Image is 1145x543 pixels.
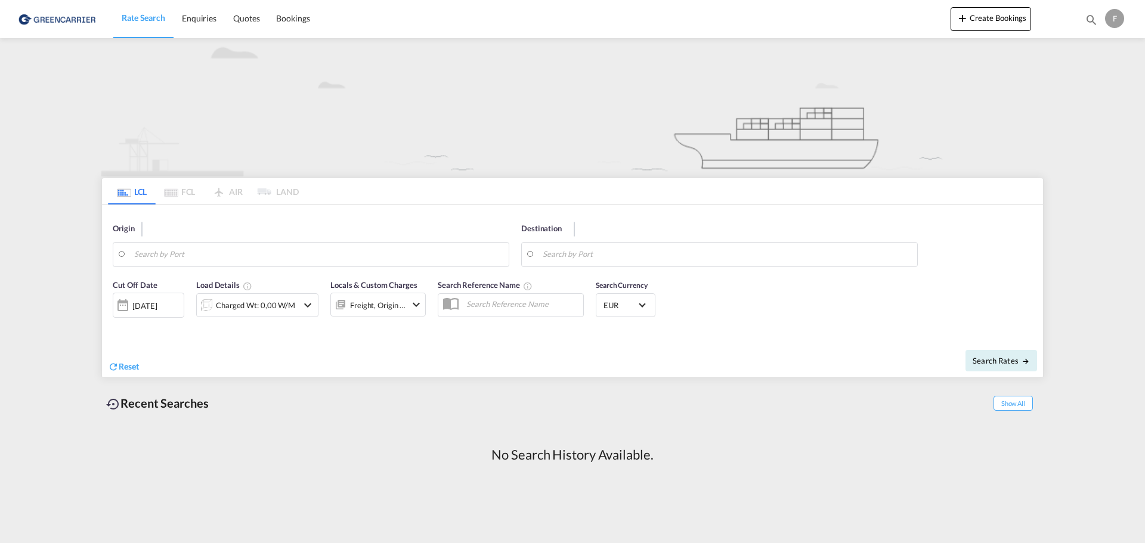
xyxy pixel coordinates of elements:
div: icon-refreshReset [108,361,139,374]
input: Search Reference Name [460,295,583,313]
input: Search by Port [543,246,911,263]
span: Load Details [196,280,252,290]
span: Locals & Custom Charges [330,280,417,290]
md-icon: icon-backup-restore [106,397,120,411]
md-icon: icon-chevron-down [301,298,315,312]
md-tab-item: LCL [108,178,156,204]
span: Rate Search [122,13,165,23]
md-icon: icon-magnify [1085,13,1098,26]
md-select: Select Currency: € EUREuro [602,296,649,314]
button: icon-plus 400-fgCreate Bookings [951,7,1031,31]
span: EUR [604,300,637,311]
span: Enquiries [182,13,216,23]
span: Search Rates [973,356,1030,365]
span: Origin [113,223,134,235]
div: No Search History Available. [491,446,653,464]
md-icon: icon-arrow-right [1022,357,1030,365]
md-datepicker: Select [113,317,122,333]
span: Show All [994,396,1033,411]
md-icon: Chargeable Weight [243,281,252,291]
div: icon-magnify [1085,13,1098,31]
span: Search Currency [596,281,648,290]
div: Freight Origin Destination [350,297,406,314]
div: F [1105,9,1124,28]
div: Origin Search by Port Destination Search by Port Cut Off Date [DATE]SelectLoad DetailsChargeable ... [102,205,1043,377]
div: Recent Searches [101,390,213,417]
md-icon: icon-refresh [108,361,119,372]
md-icon: Your search will be saved by the below given name [523,281,533,291]
md-icon: icon-chevron-down [409,297,423,312]
span: Reset [119,361,139,371]
div: Charged Wt: 0,00 W/M [216,297,295,314]
span: Search Reference Name [438,280,533,290]
div: [DATE] [113,293,184,318]
div: [DATE] [132,300,157,311]
img: 1378a7308afe11ef83610d9e779c6b34.png [18,5,98,32]
span: Destination [521,223,562,235]
md-icon: icon-plus 400-fg [955,11,970,25]
input: Search by Port [134,246,503,263]
div: Freight Origin Destinationicon-chevron-down [330,293,426,317]
img: new-LCL.png [101,38,1044,176]
span: Quotes [233,13,259,23]
span: Cut Off Date [113,280,157,290]
button: Search Ratesicon-arrow-right [965,350,1037,371]
md-pagination-wrapper: Use the left and right arrow keys to navigate between tabs [108,178,299,204]
div: Charged Wt: 0,00 W/Micon-chevron-down [196,293,318,317]
span: Bookings [276,13,310,23]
